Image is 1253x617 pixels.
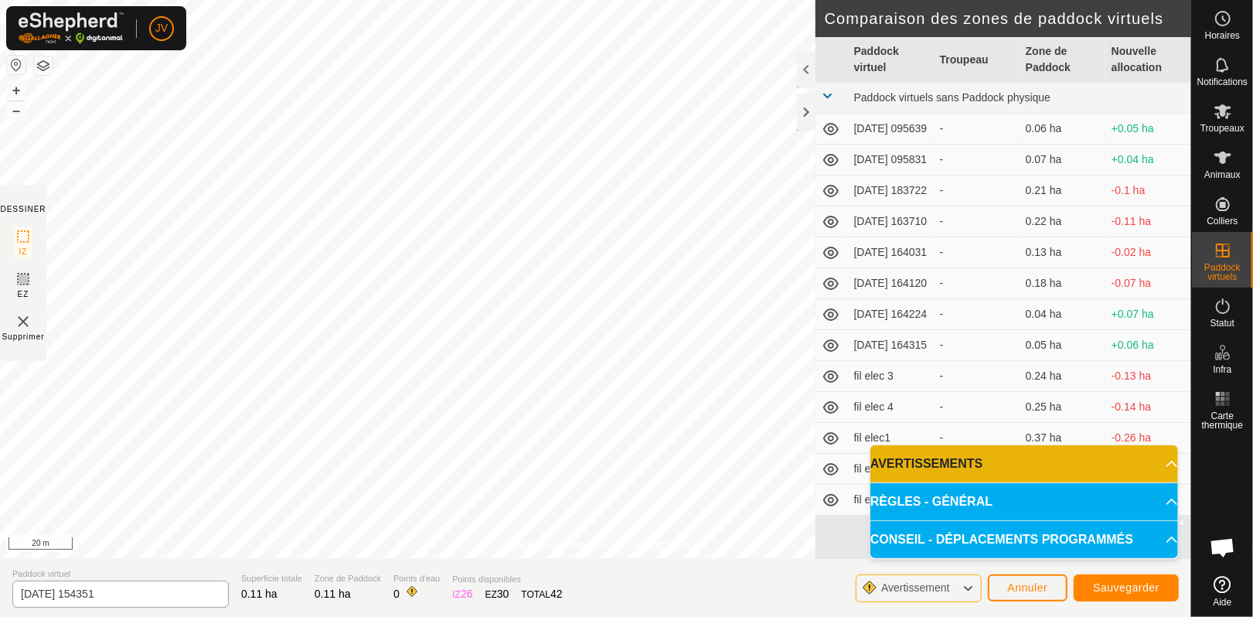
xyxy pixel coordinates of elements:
[1105,176,1191,206] td: -0.1 ha
[1020,176,1105,206] td: 0.21 ha
[870,483,1178,520] p-accordion-header: RÈGLES - GÉNÉRAL
[626,538,691,552] a: Contactez-nous
[452,573,562,586] span: Points disponibles
[940,430,1013,446] div: -
[1105,114,1191,145] td: +0.05 ha
[497,588,509,600] span: 30
[1074,574,1179,602] button: Sauvegarder
[550,588,563,600] span: 42
[1020,37,1105,83] th: Zone de Paddock
[155,20,168,36] span: JV
[940,182,1013,199] div: -
[1196,263,1249,281] span: Paddock virtuels
[1200,524,1246,571] div: Ouvrir le chat
[1020,145,1105,176] td: 0.07 ha
[485,586,509,602] div: EZ
[7,101,26,120] button: –
[1020,206,1105,237] td: 0.22 ha
[34,56,53,75] button: Couches de carte
[988,574,1068,602] button: Annuler
[19,12,124,44] img: Logo Gallagher
[1105,237,1191,268] td: -0.02 ha
[940,152,1013,168] div: -
[870,445,1178,482] p-accordion-header: AVERTISSEMENTS
[934,37,1020,83] th: Troupeau
[1213,365,1231,374] span: Infra
[870,493,993,511] span: RÈGLES - GÉNÉRAL
[848,454,934,485] td: fil elec2
[848,145,934,176] td: [DATE] 095831
[1105,361,1191,392] td: -0.13 ha
[1020,268,1105,299] td: 0.18 ha
[940,368,1013,384] div: -
[452,586,472,602] div: IZ
[848,485,934,516] td: fil elec6
[1200,124,1244,133] span: Troupeaux
[1020,392,1105,423] td: 0.25 ha
[1105,423,1191,454] td: -0.26 ha
[1105,392,1191,423] td: -0.14 ha
[870,521,1178,558] p-accordion-header: CONSEIL - DÉPLACEMENTS PROGRAMMÉS
[848,114,934,145] td: [DATE] 095639
[1204,170,1241,179] span: Animaux
[315,588,351,600] span: 0.11 ha
[241,588,277,600] span: 0.11 ha
[7,56,26,74] button: Réinitialiser la carte
[940,121,1013,137] div: -
[522,586,563,602] div: TOTAL
[825,9,1191,28] h2: Comparaison des zones de paddock virtuels
[940,275,1013,291] div: -
[1020,299,1105,330] td: 0.04 ha
[940,337,1013,353] div: -
[1213,598,1231,607] span: Aide
[848,299,934,330] td: [DATE] 164224
[940,213,1013,230] div: -
[7,81,26,100] button: +
[848,206,934,237] td: [DATE] 163710
[881,581,949,594] span: Avertissement
[12,568,229,581] span: Paddock virtuel
[1197,77,1248,87] span: Notifications
[940,244,1013,261] div: -
[848,330,934,361] td: [DATE] 164315
[1105,330,1191,361] td: +0.06 ha
[393,588,400,600] span: 0
[393,572,440,585] span: Points d'eau
[241,572,302,585] span: Superficie totale
[19,246,28,257] span: IZ
[1020,423,1105,454] td: 0.37 ha
[1020,330,1105,361] td: 0.05 ha
[1196,411,1249,430] span: Carte thermique
[315,572,381,585] span: Zone de Paddock
[1020,114,1105,145] td: 0.06 ha
[1105,145,1191,176] td: +0.04 ha
[848,423,934,454] td: fil elec1
[1205,31,1240,40] span: Horaires
[2,331,44,343] span: Supprimer
[1093,581,1159,594] span: Sauvegarder
[848,37,934,83] th: Paddock virtuel
[1210,319,1234,328] span: Statut
[1207,216,1238,226] span: Colliers
[848,268,934,299] td: [DATE] 164120
[1105,206,1191,237] td: -0.11 ha
[1105,299,1191,330] td: +0.07 ha
[1008,581,1048,594] span: Annuler
[848,237,934,268] td: [DATE] 164031
[848,176,934,206] td: [DATE] 183722
[1020,237,1105,268] td: 0.13 ha
[1020,361,1105,392] td: 0.24 ha
[18,288,29,300] span: EZ
[461,588,473,600] span: 26
[870,530,1133,549] span: CONSEIL - DÉPLACEMENTS PROGRAMMÉS
[940,399,1013,415] div: -
[848,361,934,392] td: fil elec 3
[1192,570,1253,613] a: Aide
[854,91,1050,104] span: Paddock virtuels sans Paddock physique
[1105,268,1191,299] td: -0.07 ha
[1105,37,1191,83] th: Nouvelle allocation
[14,312,32,331] img: Paddock virtuel
[870,455,983,473] span: AVERTISSEMENTS
[940,306,1013,322] div: -
[848,392,934,423] td: fil elec 4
